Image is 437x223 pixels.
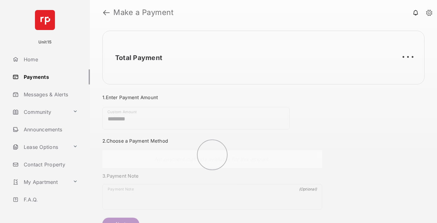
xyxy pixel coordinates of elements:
strong: Make a Payment [113,9,174,16]
a: Announcements [10,122,90,137]
a: Home [10,52,90,67]
h2: Total Payment [115,54,162,62]
p: Unit15 [38,39,52,45]
h3: 3. Payment Note [102,173,322,179]
img: svg+xml;base64,PHN2ZyB4bWxucz0iaHR0cDovL3d3dy53My5vcmcvMjAwMC9zdmciIHdpZHRoPSI2NCIgaGVpZ2h0PSI2NC... [35,10,55,30]
h3: 1. Enter Payment Amount [102,94,322,100]
a: Contact Property [10,157,90,172]
a: My Apartment [10,175,70,190]
a: Community [10,104,70,119]
h3: 2. Choose a Payment Method [102,138,322,144]
a: F.A.Q. [10,192,90,207]
a: Messages & Alerts [10,87,90,102]
a: Lease Options [10,139,70,155]
a: Payments [10,69,90,84]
